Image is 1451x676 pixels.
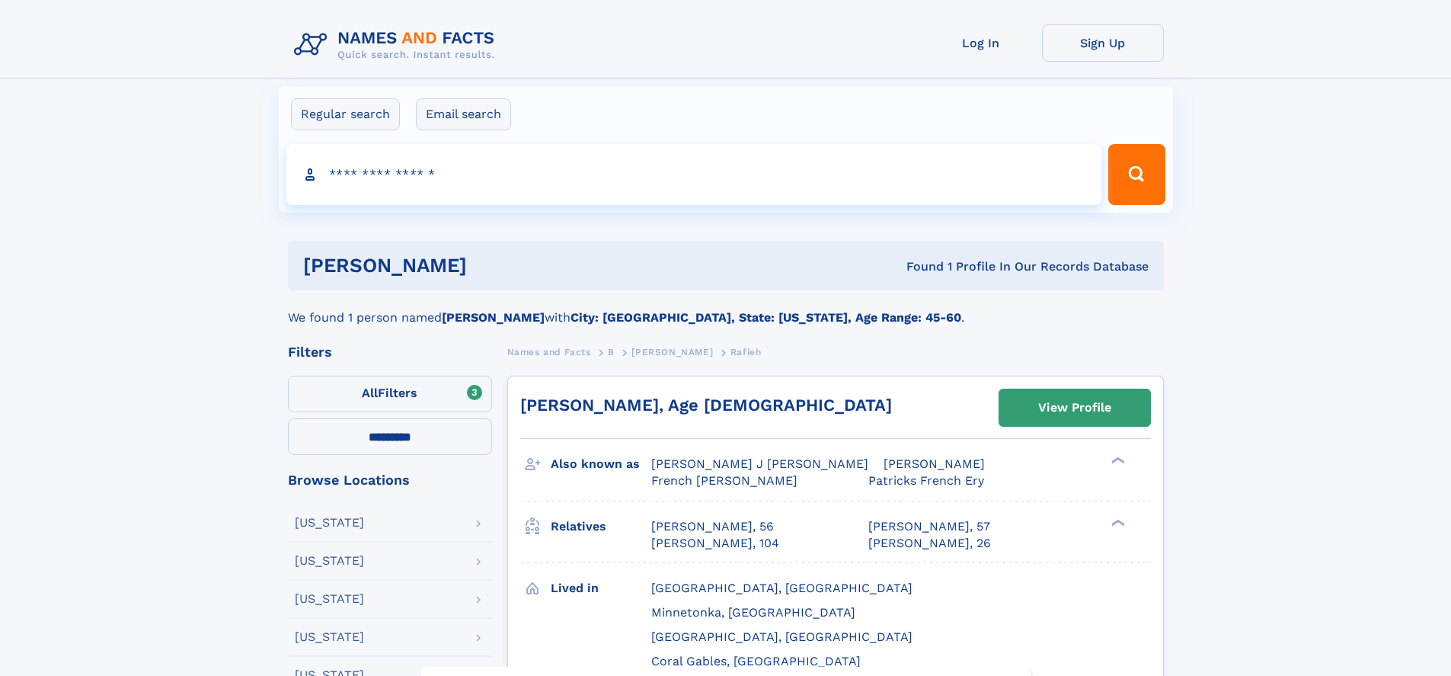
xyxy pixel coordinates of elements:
[1042,24,1164,62] a: Sign Up
[570,310,961,325] b: City: [GEOGRAPHIC_DATA], State: [US_STATE], Age Range: 45-60
[551,451,651,477] h3: Also known as
[295,555,364,567] div: [US_STATE]
[295,593,364,605] div: [US_STATE]
[920,24,1042,62] a: Log In
[868,518,990,535] a: [PERSON_NAME], 57
[303,256,687,275] h1: [PERSON_NAME]
[651,605,855,620] span: Minnetonka, [GEOGRAPHIC_DATA]
[651,518,774,535] a: [PERSON_NAME], 56
[651,581,912,595] span: [GEOGRAPHIC_DATA], [GEOGRAPHIC_DATA]
[288,473,492,487] div: Browse Locations
[608,347,615,357] span: B
[651,654,861,668] span: Coral Gables, [GEOGRAPHIC_DATA]
[291,98,400,130] label: Regular search
[686,258,1149,275] div: Found 1 Profile In Our Records Database
[288,376,492,412] label: Filters
[651,457,868,471] span: [PERSON_NAME] J [PERSON_NAME]
[1108,144,1165,205] button: Search Button
[362,386,378,400] span: All
[868,473,984,488] span: Patricks French Ery
[295,631,364,643] div: [US_STATE]
[1038,390,1111,425] div: View Profile
[631,347,713,357] span: [PERSON_NAME]
[295,517,364,529] div: [US_STATE]
[442,310,545,325] b: [PERSON_NAME]
[651,630,912,644] span: [GEOGRAPHIC_DATA], [GEOGRAPHIC_DATA]
[631,342,713,361] a: [PERSON_NAME]
[551,575,651,601] h3: Lived in
[1107,517,1126,527] div: ❯
[286,144,1102,205] input: search input
[551,514,651,540] h3: Relatives
[651,473,797,488] span: French [PERSON_NAME]
[730,347,762,357] span: Rafieh
[288,24,507,66] img: Logo Names and Facts
[868,535,991,552] a: [PERSON_NAME], 26
[416,98,511,130] label: Email search
[520,396,892,415] a: [PERSON_NAME], Age [DEMOGRAPHIC_DATA]
[651,535,779,552] a: [PERSON_NAME], 104
[999,389,1150,426] a: View Profile
[288,290,1164,327] div: We found 1 person named with .
[288,345,492,359] div: Filters
[507,342,591,361] a: Names and Facts
[1107,456,1126,466] div: ❯
[884,457,985,471] span: [PERSON_NAME]
[608,342,615,361] a: B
